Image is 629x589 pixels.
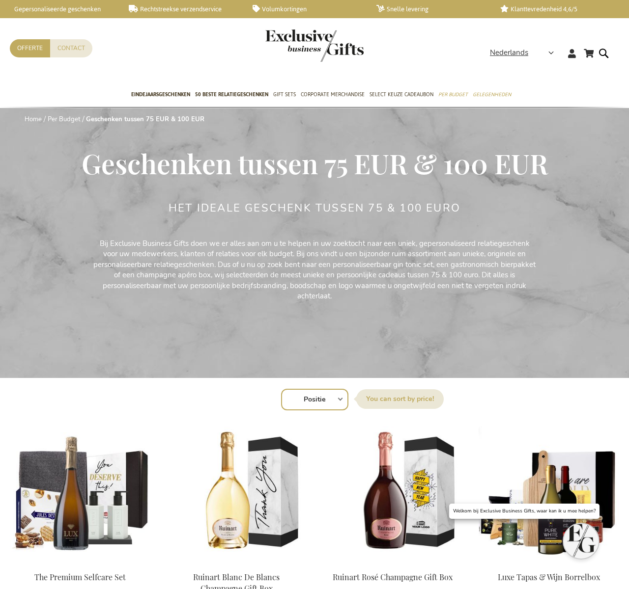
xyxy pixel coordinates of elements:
a: Select Keuze Cadeaubon [370,83,433,107]
span: Select Keuze Cadeaubon [370,89,433,100]
a: Ruinart Rosé Champagne Gift Box [333,572,453,582]
a: Ruinart Rosé Champagne Gift Box [322,560,463,569]
label: Sorteer op [356,389,444,409]
img: Luxury Tapas & Wine Apéro Box [479,426,619,563]
a: Luxe Tapas & Wijn Borrelbox [498,572,600,582]
a: Luxury Tapas & Wine Apéro Box [479,560,619,569]
img: Ruinart Rosé Champagne Gift Box [322,426,463,563]
a: Contact [50,39,92,57]
img: Ruinart Blanc De Blancs Champagne Gift Box [166,426,307,563]
a: Corporate Merchandise [301,83,365,107]
span: Gelegenheden [473,89,511,100]
a: Snelle levering [376,5,485,13]
a: Eindejaarsgeschenken [131,83,190,107]
a: 50 beste relatiegeschenken [195,83,268,107]
a: Gift Sets [273,83,296,107]
span: Geschenken tussen 75 EUR & 100 EUR [82,145,548,181]
a: Offerte [10,39,50,57]
a: Per Budget [48,115,81,124]
a: The Premium Selfcare Set [10,560,150,569]
p: Bij Exclusive Business Gifts doen we er alles aan om u te helpen in uw zoektocht naar een uniek, ... [93,239,536,302]
strong: Geschenken tussen 75 EUR & 100 EUR [86,115,204,124]
h2: Het ideale geschenk tussen 75 & 100 euro [169,202,460,214]
a: store logo [265,29,314,62]
a: Klanttevredenheid 4,6/5 [500,5,608,13]
a: Volumkortingen [253,5,361,13]
img: The Premium Selfcare Set [10,426,150,563]
span: Gift Sets [273,89,296,100]
a: Ruinart Blanc De Blancs Champagne Gift Box [166,560,307,569]
span: 50 beste relatiegeschenken [195,89,268,100]
span: Per Budget [438,89,468,100]
a: Rechtstreekse verzendservice [129,5,237,13]
span: Nederlands [490,47,528,58]
a: The Premium Selfcare Set [34,572,126,582]
a: Home [25,115,42,124]
img: Exclusive Business gifts logo [265,29,364,62]
a: Gelegenheden [473,83,511,107]
a: Per Budget [438,83,468,107]
a: Gepersonaliseerde geschenken [5,5,113,13]
span: Eindejaarsgeschenken [131,89,190,100]
span: Corporate Merchandise [301,89,365,100]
